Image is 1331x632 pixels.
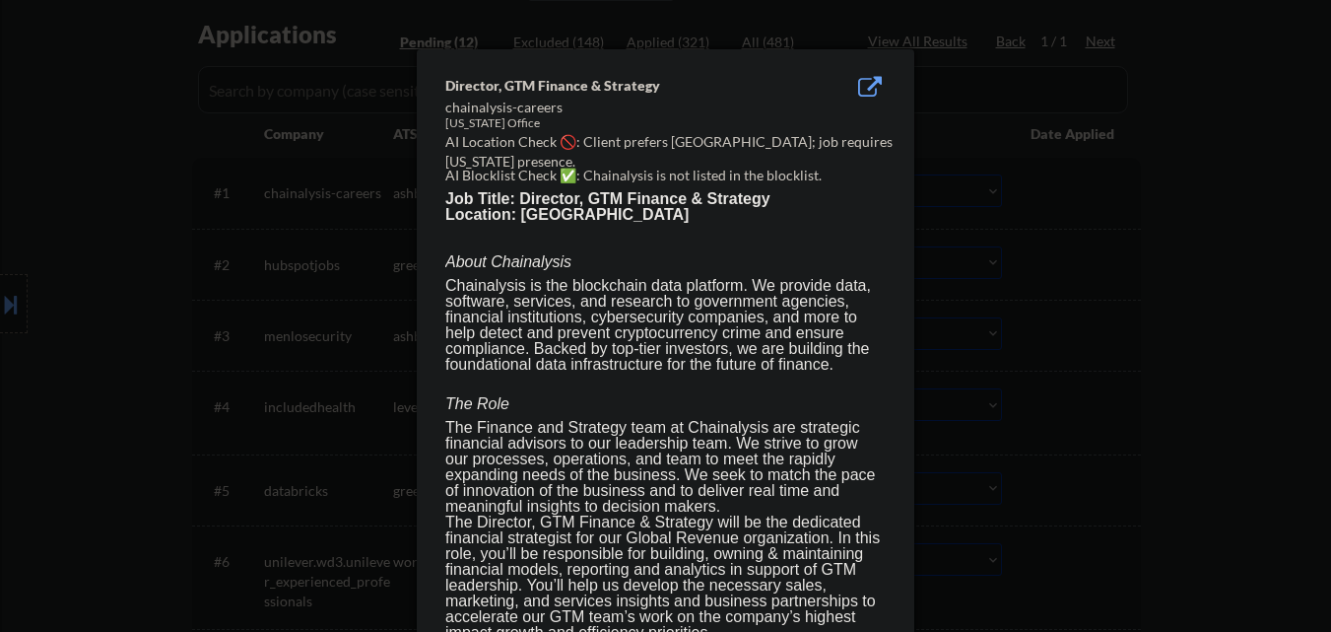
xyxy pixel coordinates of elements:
p: The Finance and Strategy team at Chainalysis are strategic financial advisors to our leadership t... [445,420,885,515]
div: chainalysis-careers [445,98,786,117]
strong: Location: [GEOGRAPHIC_DATA] [445,206,689,223]
div: AI Blocklist Check ✅: Chainalysis is not listed in the blocklist. [445,166,894,185]
p: Chainalysis is the blockchain data platform. We provide data, software, services, and research to... [445,278,885,373]
strong: Job Title: Director, GTM Finance & Strategy [445,190,770,207]
div: Director, GTM Finance & Strategy [445,76,786,96]
em: About Chainalysis [445,253,571,270]
div: AI Location Check 🚫: Client prefers [GEOGRAPHIC_DATA]; job requires [US_STATE] presence. [445,132,894,171]
em: The Role [445,395,509,412]
div: [US_STATE] Office [445,115,786,132]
